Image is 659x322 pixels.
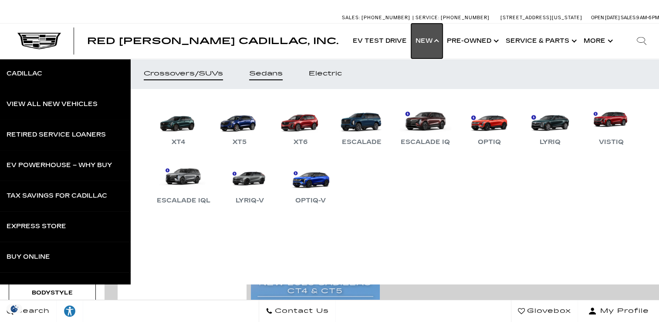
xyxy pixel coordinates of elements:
[342,15,412,20] a: Sales: [PHONE_NUMBER]
[591,15,620,21] span: Open [DATE]
[362,15,410,21] span: [PHONE_NUMBER]
[443,24,501,58] a: Pre-Owned
[9,281,96,305] div: BodystyleBodystyle
[4,304,24,313] img: Opt-Out Icon
[57,305,83,318] div: Explore your accessibility options
[473,137,505,147] div: OPTIQ
[273,305,329,317] span: Contact Us
[412,15,492,20] a: Service: [PHONE_NUMBER]
[223,161,276,206] a: LYRIQ-V
[7,193,107,199] div: Tax Savings for Cadillac
[463,102,515,147] a: OPTIQ
[87,36,338,46] span: Red [PERSON_NAME] Cadillac, Inc.
[228,137,251,147] div: XT5
[578,300,659,322] button: Open user profile menu
[7,254,50,260] div: Buy Online
[636,15,659,21] span: 9 AM-6 PM
[535,137,565,147] div: LYRIQ
[259,300,336,322] a: Contact Us
[396,137,454,147] div: Escalade IQ
[597,305,649,317] span: My Profile
[501,24,579,58] a: Service & Parts
[441,15,490,21] span: [PHONE_NUMBER]
[291,195,330,206] div: OPTIQ-V
[152,195,215,206] div: Escalade IQL
[7,132,106,138] div: Retired Service Loaners
[342,15,360,21] span: Sales:
[249,71,283,77] div: Sedans
[152,102,205,147] a: XT4
[4,304,24,313] section: Click to Open Cookie Consent Modal
[30,288,74,298] div: Bodystyle
[7,162,112,168] div: EV Powerhouse – Why Buy
[131,58,236,89] a: Crossovers/SUVs
[296,58,355,89] a: Electric
[585,102,637,147] a: VISTIQ
[309,71,342,77] div: Electric
[525,305,571,317] span: Glovebox
[14,305,50,317] span: Search
[416,15,439,21] span: Service:
[396,102,454,147] a: Escalade IQ
[144,71,223,77] div: Crossovers/SUVs
[595,137,628,147] div: VISTIQ
[231,195,268,206] div: LYRIQ-V
[274,102,327,147] a: XT6
[500,15,582,21] a: [STREET_ADDRESS][US_STATE]
[621,15,636,21] span: Sales:
[167,137,190,147] div: XT4
[152,161,215,206] a: Escalade IQL
[624,24,659,58] div: Search
[579,24,615,58] button: More
[17,33,61,49] img: Cadillac Dark Logo with Cadillac White Text
[348,24,411,58] a: EV Test Drive
[284,161,337,206] a: OPTIQ-V
[87,37,338,45] a: Red [PERSON_NAME] Cadillac, Inc.
[57,300,83,322] a: Explore your accessibility options
[338,137,386,147] div: Escalade
[7,223,66,230] div: Express Store
[335,102,388,147] a: Escalade
[411,24,443,58] a: New
[289,137,312,147] div: XT6
[213,102,266,147] a: XT5
[7,101,98,107] div: View All New Vehicles
[511,300,578,322] a: Glovebox
[7,71,42,77] div: Cadillac
[524,102,576,147] a: LYRIQ
[236,58,296,89] a: Sedans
